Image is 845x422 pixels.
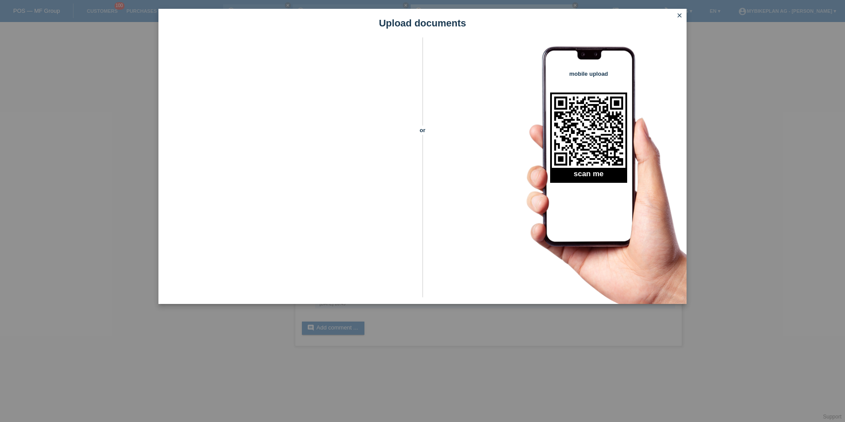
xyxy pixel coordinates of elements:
[550,70,627,77] h4: mobile upload
[550,170,627,183] h2: scan me
[676,12,683,19] i: close
[674,11,685,21] a: close
[158,18,687,29] h1: Upload documents
[172,59,407,280] iframe: Upload
[407,126,438,135] span: or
